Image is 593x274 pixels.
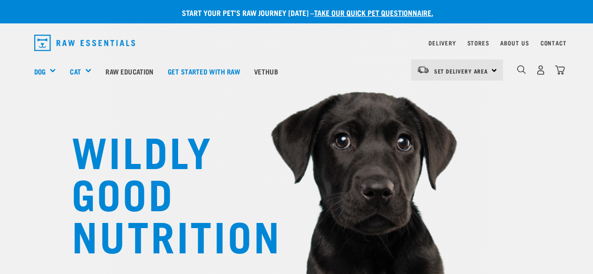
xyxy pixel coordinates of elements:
nav: dropdown navigation [27,31,567,55]
img: home-icon-1@2x.png [517,65,526,74]
a: take our quick pet questionnaire. [314,10,433,15]
a: Get started with Raw [161,52,247,90]
a: Raw Education [98,52,160,90]
a: Dog [34,66,45,77]
a: Stores [467,41,489,44]
img: Raw Essentials Logo [34,35,135,51]
a: Contact [540,41,567,44]
a: About Us [500,41,529,44]
a: Cat [70,66,81,77]
img: home-icon@2x.png [555,65,565,75]
span: Set Delivery Area [434,69,488,73]
a: Delivery [428,41,456,44]
a: Vethub [247,52,285,90]
img: user.png [536,65,546,75]
img: van-moving.png [417,66,429,74]
h1: WILDLY GOOD NUTRITION [72,129,259,255]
